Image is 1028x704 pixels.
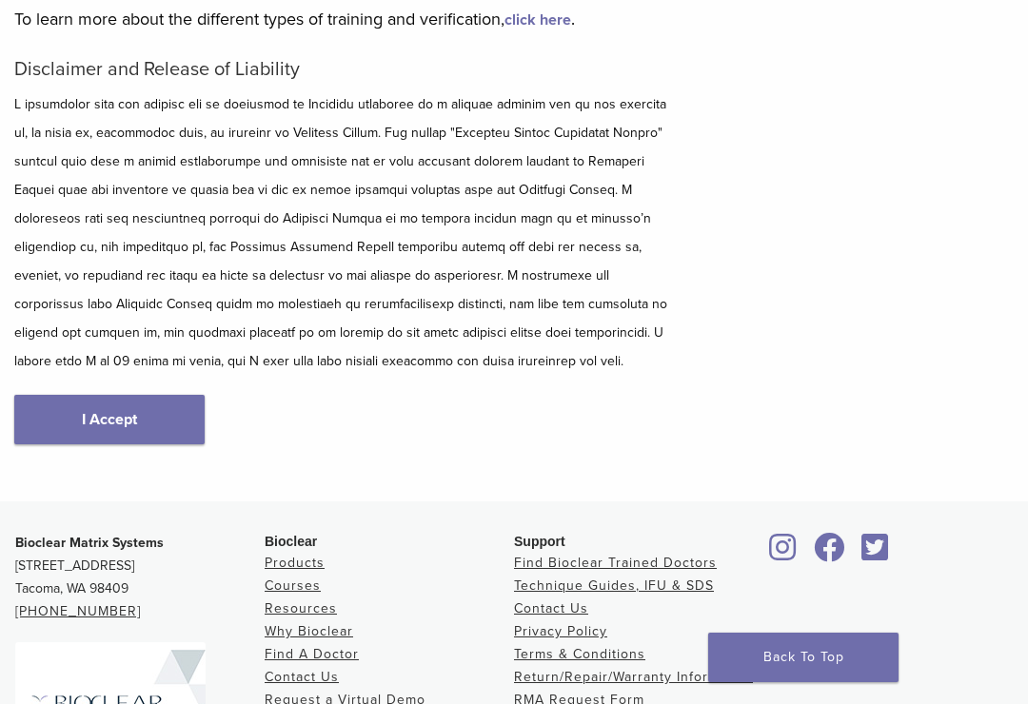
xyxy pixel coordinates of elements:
a: Why Bioclear [265,623,353,639]
a: Terms & Conditions [514,646,645,662]
strong: Bioclear Matrix Systems [15,535,164,551]
a: Bioclear [855,544,895,563]
a: Courses [265,577,321,594]
a: [PHONE_NUMBER] [15,603,141,619]
span: Bioclear [265,534,317,549]
h5: Disclaimer and Release of Liability [14,58,671,81]
a: Privacy Policy [514,623,607,639]
a: Contact Us [514,600,588,616]
a: Return/Repair/Warranty Information [514,669,753,685]
a: Resources [265,600,337,616]
span: Support [514,534,565,549]
a: Find Bioclear Trained Doctors [514,555,717,571]
a: Products [265,555,325,571]
a: Find A Doctor [265,646,359,662]
a: Back To Top [708,633,899,682]
p: L ipsumdolor sita con adipisc eli se doeiusmod te Incididu utlaboree do m aliquae adminim ven qu ... [14,90,671,376]
p: [STREET_ADDRESS] Tacoma, WA 98409 [15,532,265,623]
a: Bioclear [763,544,803,563]
a: I Accept [14,395,205,444]
p: To learn more about the different types of training and verification, . [14,5,671,33]
a: click here [504,10,571,29]
a: Bioclear [807,544,851,563]
a: Technique Guides, IFU & SDS [514,577,714,594]
a: Contact Us [265,669,339,685]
